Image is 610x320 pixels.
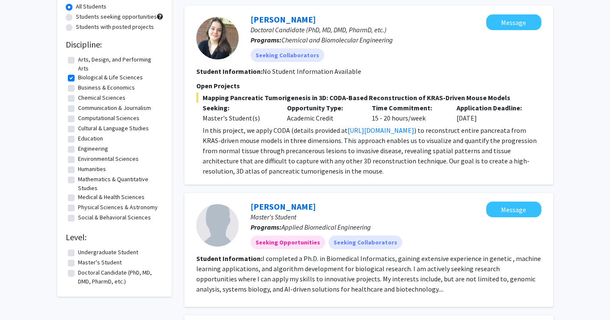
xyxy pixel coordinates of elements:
h2: Discipline: [66,39,163,50]
b: Student Information: [196,254,262,263]
a: [URL][DOMAIN_NAME] [348,126,414,135]
label: Master's Student [78,258,122,267]
b: Programs: [251,223,281,231]
label: Arts, Design, and Performing Arts [78,55,161,73]
label: Cultural & Language Studies [78,124,149,133]
label: Physical Sciences & Astronomy [78,203,158,212]
label: Business & Economics [78,83,135,92]
p: In this project, we apply CODA (details provided at ) to reconstruct entire pancreata from KRAS-d... [203,125,541,176]
div: 15 - 20 hours/week [365,103,450,123]
a: [PERSON_NAME] [251,201,316,212]
label: Chemical Sciences [78,93,125,102]
label: Computational Sciences [78,114,139,123]
label: Engineering [78,144,108,153]
span: Doctoral Candidate (PhD, MD, DMD, PharmD, etc.) [251,25,387,34]
button: Message Lucie Dequiedt [486,14,541,30]
label: Doctoral Candidate (PhD, MD, DMD, PharmD, etc.) [78,268,161,286]
b: Programs: [251,36,281,44]
label: Medical & Health Sciences [78,193,145,202]
label: Education [78,134,103,143]
span: Master's Student [251,213,296,221]
span: No Student Information Available [262,67,361,76]
div: Academic Credit [281,103,365,123]
mat-chip: Seeking Opportunities [251,236,325,249]
label: Social & Behavioral Sciences [78,213,151,222]
label: Environmental Sciences [78,154,139,163]
label: Undergraduate Student [78,248,138,257]
p: Time Commitment: [372,103,444,113]
div: Master's Student(s) [203,113,275,123]
label: All Students [76,2,106,11]
label: Mathematics & Quantitative Studies [78,175,161,193]
p: Opportunity Type: [287,103,359,113]
fg-read-more: I completed a Ph.D. in Biomedical Informatics, gaining extensive experience in genetic , machine ... [196,254,541,293]
a: [PERSON_NAME] [251,14,316,25]
label: Students with posted projects [76,22,154,31]
label: Students seeking opportunities [76,12,157,21]
span: Chemical and Biomolecular Engineering [281,36,393,44]
p: Seeking: [203,103,275,113]
label: Communication & Journalism [78,104,151,112]
p: Application Deadline: [457,103,529,113]
label: Biological & Life Sciences [78,73,143,82]
span: Open Projects [196,81,240,90]
div: [DATE] [450,103,535,123]
iframe: Chat [6,282,36,314]
b: Student Information: [196,67,262,76]
mat-chip: Seeking Collaborators [329,236,402,249]
button: Message Zheng Cai [486,202,541,217]
label: Humanities [78,165,106,174]
h2: Level: [66,232,163,242]
span: Mapping Pancreatic Tumorigenesis in 3D: CODA-Based Reconstruction of KRAS-Driven Mouse Models [196,93,541,103]
span: Applied Biomedical Engineering [281,223,371,231]
mat-chip: Seeking Collaborators [251,48,324,62]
